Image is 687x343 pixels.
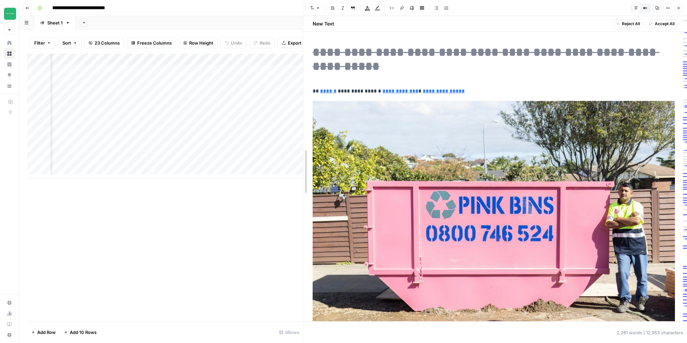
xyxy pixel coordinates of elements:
[127,38,176,48] button: Freeze Columns
[4,70,15,80] a: Opportunities
[4,330,15,340] button: Help + Support
[58,38,82,48] button: Sort
[62,40,71,46] span: Sort
[231,40,242,46] span: Undo
[4,319,15,330] a: Learning Hub
[34,40,45,46] span: Filter
[189,40,213,46] span: Row Height
[260,40,270,46] span: Redo
[288,40,312,46] span: Export CSV
[70,329,97,336] span: Add 10 Rows
[137,40,172,46] span: Freeze Columns
[4,5,15,22] button: Workspace: Team Empathy
[27,327,60,338] button: Add Row
[37,329,56,336] span: Add Row
[249,38,275,48] button: Redo
[4,308,15,319] a: Usage
[4,59,15,70] a: Insights
[4,80,15,91] a: Your Data
[220,38,247,48] button: Undo
[4,297,15,308] a: Settings
[276,327,302,338] div: 9 Rows
[30,38,55,48] button: Filter
[34,16,76,30] a: Sheet 1
[4,38,15,48] a: Home
[60,327,101,338] button: Add 10 Rows
[47,19,63,26] div: Sheet 1
[277,38,316,48] button: Export CSV
[95,40,120,46] span: 23 Columns
[84,38,124,48] button: 23 Columns
[4,48,15,59] a: Browse
[4,8,16,20] img: Team Empathy Logo
[179,38,218,48] button: Row Height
